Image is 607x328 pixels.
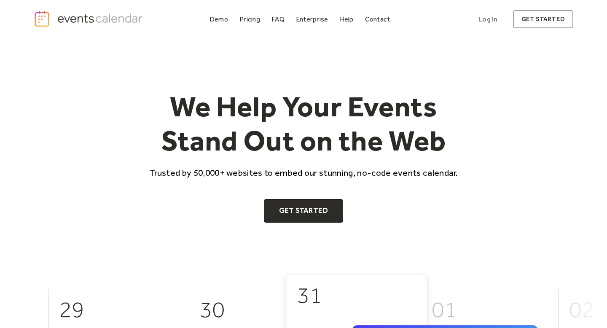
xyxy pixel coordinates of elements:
a: Contact [362,13,394,25]
a: get started [513,10,573,28]
div: Pricing [239,17,260,22]
p: Trusted by 50,000+ websites to embed our stunning, no-code events calendar. [142,167,465,179]
a: Demo [206,13,231,25]
div: FAQ [271,17,285,22]
div: Enterprise [296,17,328,22]
div: Demo [209,17,228,22]
a: Enterprise [293,13,331,25]
div: Contact [365,17,390,22]
a: Pricing [236,13,263,25]
a: Log In [470,10,506,28]
a: Get Started [264,199,344,223]
a: FAQ [268,13,288,25]
div: Help [340,17,354,22]
h1: We Help Your Events Stand Out on the Web [142,89,465,158]
a: home [34,10,145,27]
a: Help [336,13,357,25]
